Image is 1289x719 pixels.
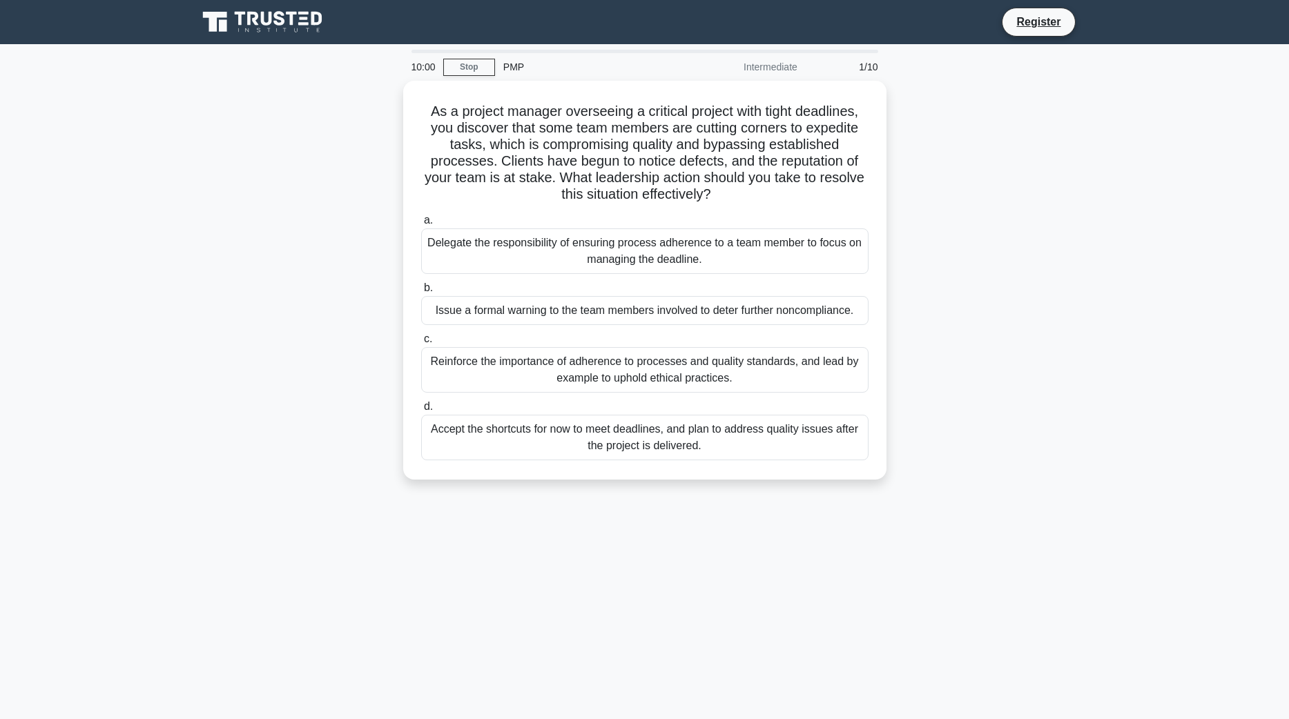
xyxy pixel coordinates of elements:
[424,333,432,344] span: c.
[685,53,806,81] div: Intermediate
[421,228,869,274] div: Delegate the responsibility of ensuring process adherence to a team member to focus on managing t...
[403,53,443,81] div: 10:00
[424,400,433,412] span: d.
[421,415,869,460] div: Accept the shortcuts for now to meet deadlines, and plan to address quality issues after the proj...
[421,347,869,393] div: Reinforce the importance of adherence to processes and quality standards, and lead by example to ...
[424,282,433,293] span: b.
[421,296,869,325] div: Issue a formal warning to the team members involved to deter further noncompliance.
[443,59,495,76] a: Stop
[495,53,685,81] div: PMP
[806,53,886,81] div: 1/10
[420,103,870,204] h5: As a project manager overseeing a critical project with tight deadlines, you discover that some t...
[1008,13,1069,30] a: Register
[424,214,433,226] span: a.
